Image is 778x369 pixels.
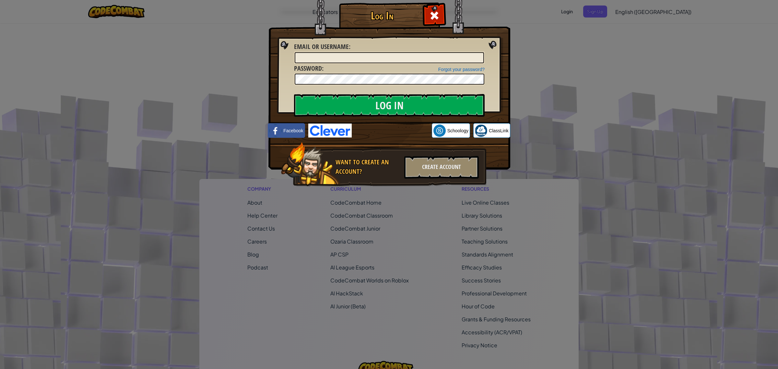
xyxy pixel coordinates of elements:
iframe: Bouton "Se connecter avec Google" [352,124,432,138]
span: Email or Username [294,42,349,51]
img: schoology.png [433,125,446,137]
label: : [294,42,350,52]
a: Forgot your password? [438,67,485,72]
span: Schoology [447,127,468,134]
div: Create Account [404,156,479,179]
span: Password [294,64,322,73]
img: clever-logo-blue.png [308,124,352,137]
label: : [294,64,324,73]
img: facebook_small.png [269,125,282,137]
input: Log In [294,94,485,117]
h1: Log In [341,10,423,21]
span: ClassLink [489,127,509,134]
span: Facebook [283,127,303,134]
img: classlink-logo-small.png [475,125,487,137]
div: Want to create an account? [336,158,400,176]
